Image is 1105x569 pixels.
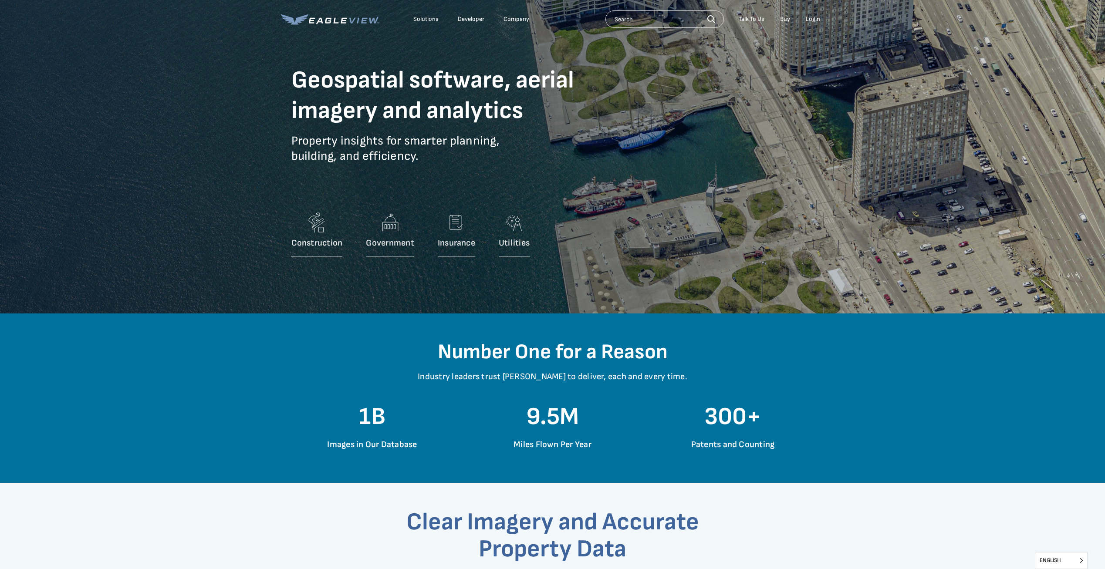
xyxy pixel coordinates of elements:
[1035,552,1087,569] span: English
[298,439,447,450] p: Images in Our Database
[504,15,529,23] div: Company
[438,209,475,262] a: Insurance
[1035,552,1088,569] aside: Language selected: English
[499,209,530,262] a: Utilities
[499,238,530,249] p: Utilities
[366,209,414,262] a: Government
[806,15,820,23] div: Login
[739,15,764,23] div: Talk To Us
[478,402,627,432] h1: 9.5M
[659,439,808,450] p: Patents and Counting
[605,10,724,28] input: Search
[413,15,439,23] div: Solutions
[438,238,475,249] p: Insurance
[298,402,447,432] h1: 1B
[298,340,808,365] h2: Number One for a Reason
[291,209,343,262] a: Construction
[478,439,627,450] p: Miles Flown Per Year
[291,65,605,126] h1: Geospatial software, aerial imagery and analytics
[298,371,808,395] p: Industry leaders trust [PERSON_NAME] to deliver, each and every time.
[780,15,790,23] a: Buy
[458,15,484,23] a: Developer
[366,238,414,249] p: Government
[291,133,605,177] p: Property insights for smarter planning, building, and efficiency.
[659,402,808,432] h1: 300+
[291,238,343,249] p: Construction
